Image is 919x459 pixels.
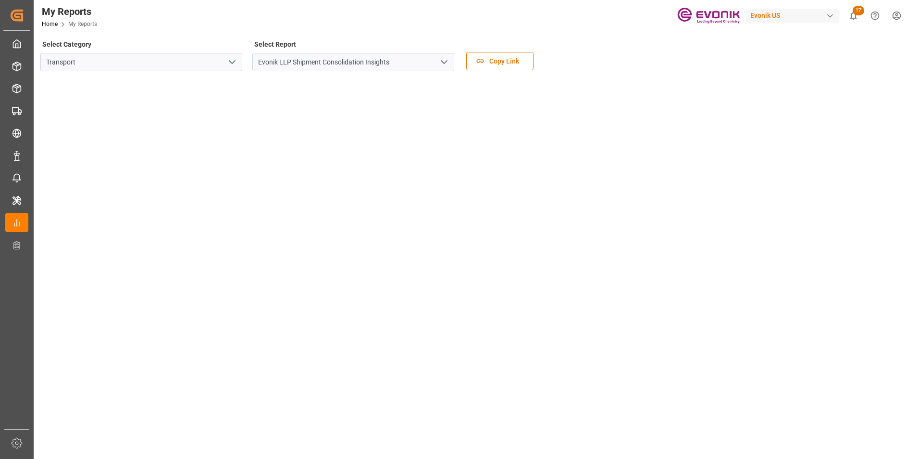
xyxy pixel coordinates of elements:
[40,53,242,71] input: Type to search/select
[42,4,97,19] div: My Reports
[864,5,886,26] button: Help Center
[484,56,524,66] span: Copy Link
[746,6,843,25] button: Evonik US
[677,7,740,24] img: Evonik-brand-mark-Deep-Purple-RGB.jpeg_1700498283.jpeg
[252,38,298,51] label: Select Report
[853,6,864,15] span: 17
[466,52,534,70] button: Copy Link
[42,21,58,27] a: Home
[436,55,451,70] button: open menu
[252,53,454,71] input: Type to search/select
[843,5,864,26] button: show 17 new notifications
[224,55,239,70] button: open menu
[746,9,839,23] div: Evonik US
[40,38,93,51] label: Select Category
